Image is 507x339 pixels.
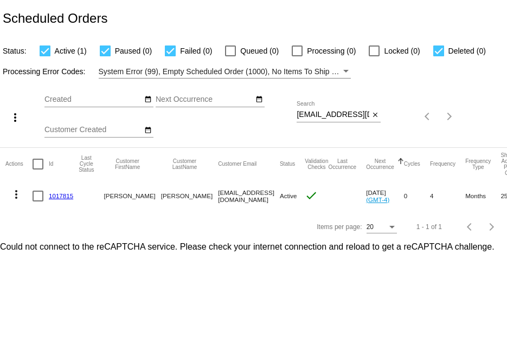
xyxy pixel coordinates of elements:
mat-icon: more_vert [10,188,23,201]
button: Previous page [417,106,439,127]
mat-icon: close [371,111,379,120]
span: 20 [367,223,374,231]
button: Change sorting for LastOccurrenceUtc [328,158,356,170]
button: Previous page [459,216,481,238]
mat-cell: [PERSON_NAME] [104,180,161,212]
button: Change sorting for FrequencyType [465,158,491,170]
button: Next page [481,216,503,238]
mat-select: Items per page: [367,224,397,231]
a: 1017815 [49,192,73,199]
button: Next page [439,106,460,127]
mat-icon: date_range [255,95,263,104]
mat-select: Filter by Processing Error Codes [99,65,351,79]
span: Failed (0) [180,44,212,57]
a: (GMT-4) [366,196,389,203]
button: Change sorting for Frequency [430,161,455,167]
button: Change sorting for CustomerFirstName [104,158,151,170]
button: Change sorting for CustomerEmail [218,161,256,167]
mat-header-cell: Actions [5,148,33,180]
mat-icon: more_vert [9,111,22,124]
mat-cell: [DATE] [366,180,404,212]
mat-cell: 0 [404,180,430,212]
span: Queued (0) [240,44,279,57]
span: Processing (0) [307,44,356,57]
mat-cell: Months [465,180,500,212]
button: Change sorting for CustomerLastName [161,158,208,170]
button: Change sorting for LastProcessingCycleId [79,155,94,173]
span: Active (1) [55,44,87,57]
mat-cell: [EMAIL_ADDRESS][DOMAIN_NAME] [218,180,280,212]
span: Processing Error Codes: [3,67,86,76]
input: Next Occurrence [156,95,253,104]
span: Status: [3,47,27,55]
mat-cell: 4 [430,180,465,212]
input: Created [44,95,142,104]
button: Change sorting for Id [49,161,53,167]
div: Items per page: [317,223,362,231]
span: Active [280,192,297,199]
input: Search [297,110,369,119]
div: 1 - 1 of 1 [416,223,442,231]
button: Change sorting for Status [280,161,295,167]
mat-icon: date_range [144,126,152,135]
mat-header-cell: Validation Checks [305,148,328,180]
mat-icon: date_range [144,95,152,104]
span: Paused (0) [115,44,152,57]
button: Change sorting for Cycles [404,161,420,167]
input: Customer Created [44,126,142,134]
button: Change sorting for NextOccurrenceUtc [366,158,394,170]
button: Clear [369,109,381,121]
mat-cell: [PERSON_NAME] [161,180,218,212]
mat-icon: check [305,189,318,202]
span: Deleted (0) [448,44,486,57]
h2: Scheduled Orders [3,11,107,26]
span: Locked (0) [384,44,420,57]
